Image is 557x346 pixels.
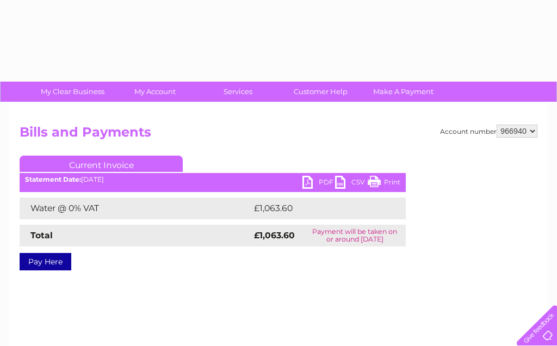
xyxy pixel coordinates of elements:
h2: Bills and Payments [20,125,537,145]
td: £1,063.60 [251,197,389,219]
a: Make A Payment [358,82,448,102]
div: [DATE] [20,176,406,183]
a: CSV [335,176,368,191]
a: My Account [110,82,200,102]
strong: Total [30,230,53,240]
a: Pay Here [20,253,71,270]
a: Services [193,82,283,102]
td: Payment will be taken on or around [DATE] [304,225,406,246]
div: Account number [440,125,537,138]
strong: £1,063.60 [254,230,295,240]
a: Customer Help [276,82,366,102]
a: My Clear Business [28,82,117,102]
a: Print [368,176,400,191]
b: Statement Date: [25,175,81,183]
a: PDF [302,176,335,191]
td: Water @ 0% VAT [20,197,251,219]
a: Current Invoice [20,156,183,172]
